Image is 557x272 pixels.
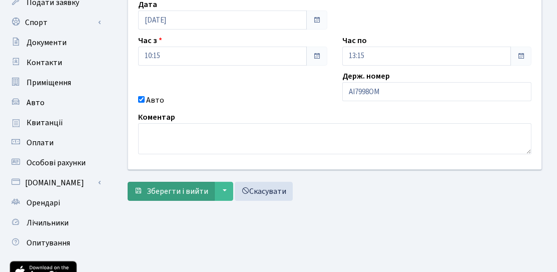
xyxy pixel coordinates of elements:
a: Контакти [5,53,105,73]
button: Зберегти і вийти [128,182,215,201]
a: Скасувати [235,182,293,201]
a: Оплати [5,133,105,153]
a: Квитанції [5,113,105,133]
input: AA0001AA [342,82,531,101]
span: Зберегти і вийти [147,186,208,197]
a: [DOMAIN_NAME] [5,173,105,193]
a: Особові рахунки [5,153,105,173]
a: Орендарі [5,193,105,213]
span: Особові рахунки [27,157,86,168]
label: Час з [138,35,162,47]
span: Орендарі [27,197,60,208]
label: Держ. номер [342,70,390,82]
a: Опитування [5,233,105,253]
label: Авто [146,94,164,106]
label: Час по [342,35,367,47]
a: Документи [5,33,105,53]
span: Опитування [27,237,70,248]
span: Приміщення [27,77,71,88]
span: Документи [27,37,67,48]
span: Квитанції [27,117,63,128]
a: Лічильники [5,213,105,233]
a: Приміщення [5,73,105,93]
label: Коментар [138,111,175,123]
a: Авто [5,93,105,113]
a: Спорт [5,13,105,33]
span: Авто [27,97,45,108]
span: Лічильники [27,217,69,228]
span: Оплати [27,137,54,148]
span: Контакти [27,57,62,68]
